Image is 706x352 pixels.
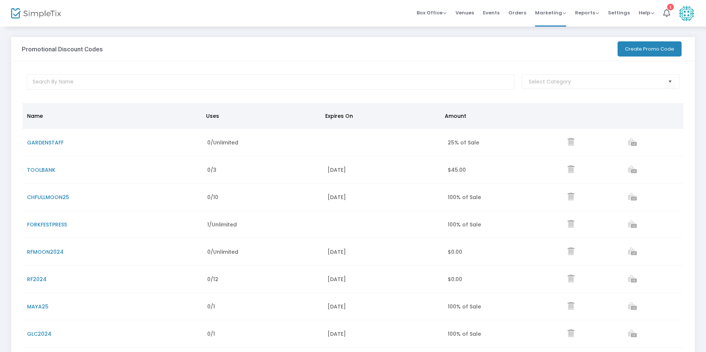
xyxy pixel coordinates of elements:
span: 0/1 [207,330,215,338]
div: [DATE] [327,194,439,201]
div: [DATE] [327,303,439,310]
span: TOOLBANK [27,166,56,174]
a: View list of orders which used this promo code. [628,167,637,174]
a: View list of orders which used this promo code. [628,331,637,338]
span: Name [27,112,43,120]
div: [DATE] [327,330,439,338]
span: Uses [206,112,219,120]
span: 0/1 [207,303,215,310]
span: 100% of Sale [448,221,481,228]
span: Settings [608,3,630,22]
span: MAYA25 [27,303,48,310]
h3: Promotional Discount Codes [22,45,103,53]
span: 100% of Sale [448,303,481,310]
span: Box Office [417,9,447,16]
span: $45.00 [448,166,466,174]
button: Create Promo Code [618,41,682,57]
a: View list of orders which used this promo code. [628,139,637,147]
span: 0/10 [207,194,218,201]
span: GARDENSTAFF [27,139,64,146]
span: Help [639,9,654,16]
span: 0/Unlimited [207,248,238,256]
span: 0/3 [207,166,216,174]
span: 25% of Sale [448,139,479,146]
div: [DATE] [327,248,439,256]
span: $0.00 [448,248,462,256]
span: FORKFESTPRESS [27,221,67,228]
span: RF2024 [27,276,47,283]
span: CHFULLMOON25 [27,194,69,201]
span: 0/Unlimited [207,139,238,146]
input: Select Category [529,78,665,86]
button: Select [665,74,675,89]
div: [DATE] [327,276,439,283]
span: 100% of Sale [448,330,481,338]
a: View list of orders which used this promo code. [628,303,637,311]
span: 100% of Sale [448,194,481,201]
span: Amount [445,112,466,120]
span: Reports [575,9,599,16]
span: GLC2024 [27,330,51,338]
span: Venues [455,3,474,22]
a: View list of orders which used this promo code. [628,194,637,201]
span: $0.00 [448,276,462,283]
span: RFMOON2024 [27,248,64,256]
span: 1/Unlimited [207,221,237,228]
span: Events [483,3,500,22]
span: Orders [508,3,526,22]
span: Expires On [325,112,353,120]
div: 1 [667,4,674,10]
div: [DATE] [327,166,439,174]
span: Marketing [535,9,566,16]
span: 0/12 [207,276,218,283]
a: View list of orders which used this promo code. [628,249,637,256]
a: View list of orders which used this promo code. [628,221,637,229]
input: Search By Name [27,74,515,90]
a: View list of orders which used this promo code. [628,276,637,283]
